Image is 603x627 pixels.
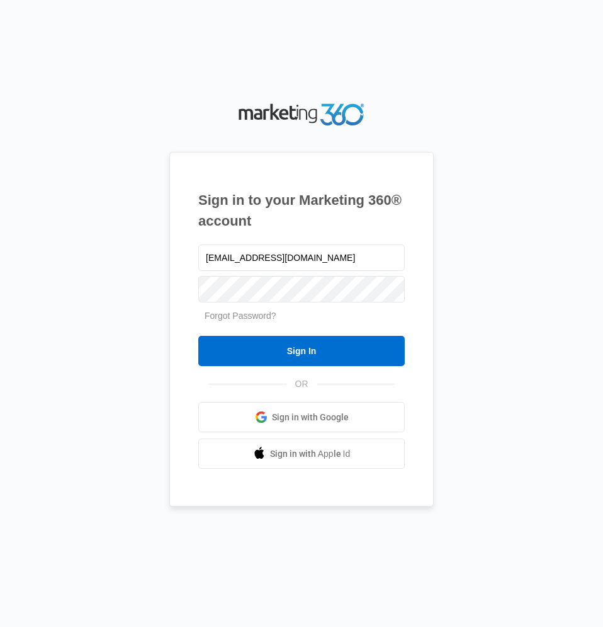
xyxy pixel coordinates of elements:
a: Sign in with Apple Id [198,439,405,469]
span: Sign in with Google [272,411,349,424]
a: Forgot Password? [205,311,276,321]
a: Sign in with Google [198,402,405,432]
span: Sign in with Apple Id [270,447,351,461]
h1: Sign in to your Marketing 360® account [198,190,405,231]
span: OR [286,377,317,391]
input: Email [198,244,405,271]
input: Sign In [198,336,405,366]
